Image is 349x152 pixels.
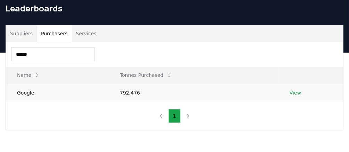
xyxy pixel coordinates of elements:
button: Name [11,68,45,82]
td: Google [6,83,109,102]
h1: Leaderboards [6,3,343,14]
td: 792,476 [109,83,279,102]
button: Tonnes Purchased [114,68,177,82]
button: Suppliers [6,25,37,42]
button: Services [72,25,101,42]
a: View [290,89,301,96]
button: 1 [168,109,181,123]
button: Purchasers [37,25,72,42]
